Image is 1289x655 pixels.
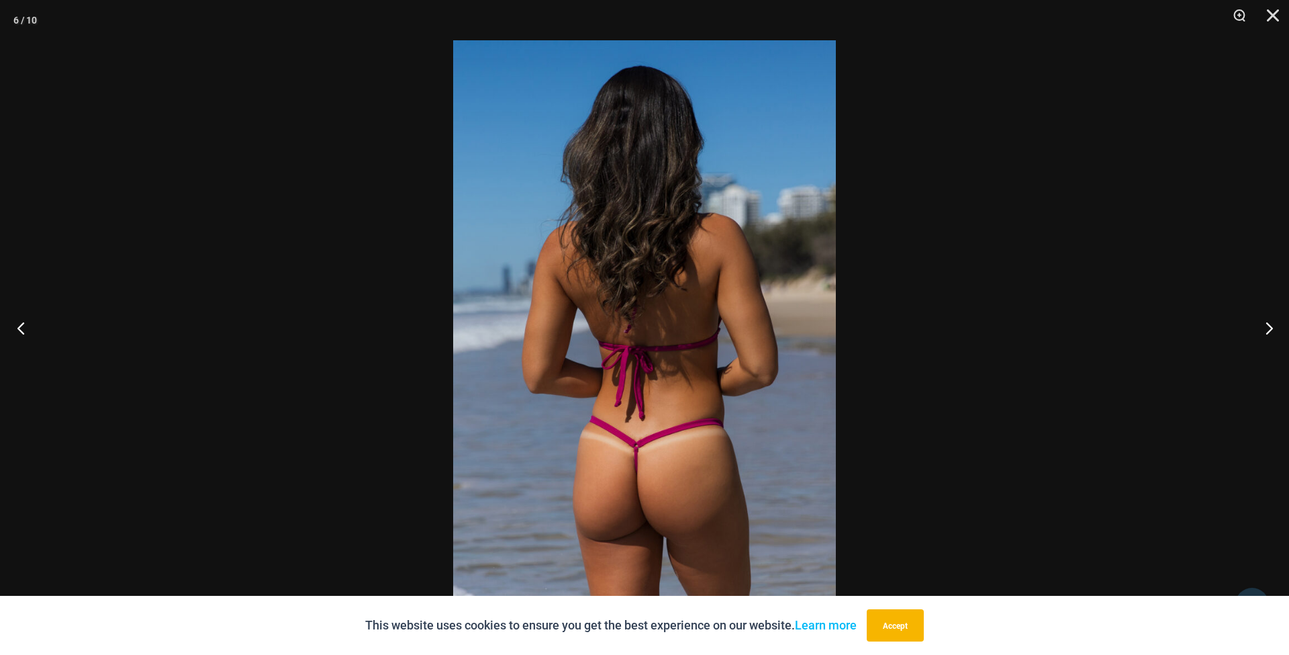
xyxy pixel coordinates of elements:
a: Learn more [795,618,857,632]
button: Accept [867,609,924,642]
div: 6 / 10 [13,10,37,30]
img: Tight Rope Pink 319 Top 4212 Micro 04 [453,40,836,615]
button: Next [1239,294,1289,361]
p: This website uses cookies to ensure you get the best experience on our website. [365,615,857,636]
